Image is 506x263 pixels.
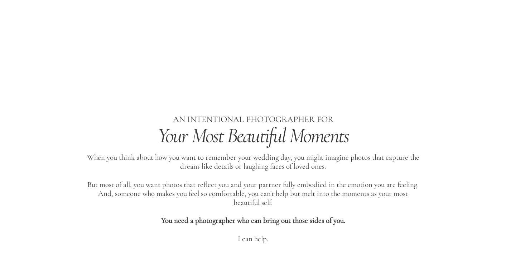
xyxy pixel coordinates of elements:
b: You need a photographer who can bring out those sides of you. [161,216,345,225]
p: When you think about how you want to remember your wedding day, you might imagine photos that cap... [87,153,419,247]
i: Timeless Images & an Unparalleled Experience [103,19,403,45]
h1: Los Angeles Wedding Photographer [116,56,391,70]
p: AN INTENTIONAL PHOTOGRAPHER FOR [116,113,391,127]
i: Your Most Beautiful Moments [158,123,349,148]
